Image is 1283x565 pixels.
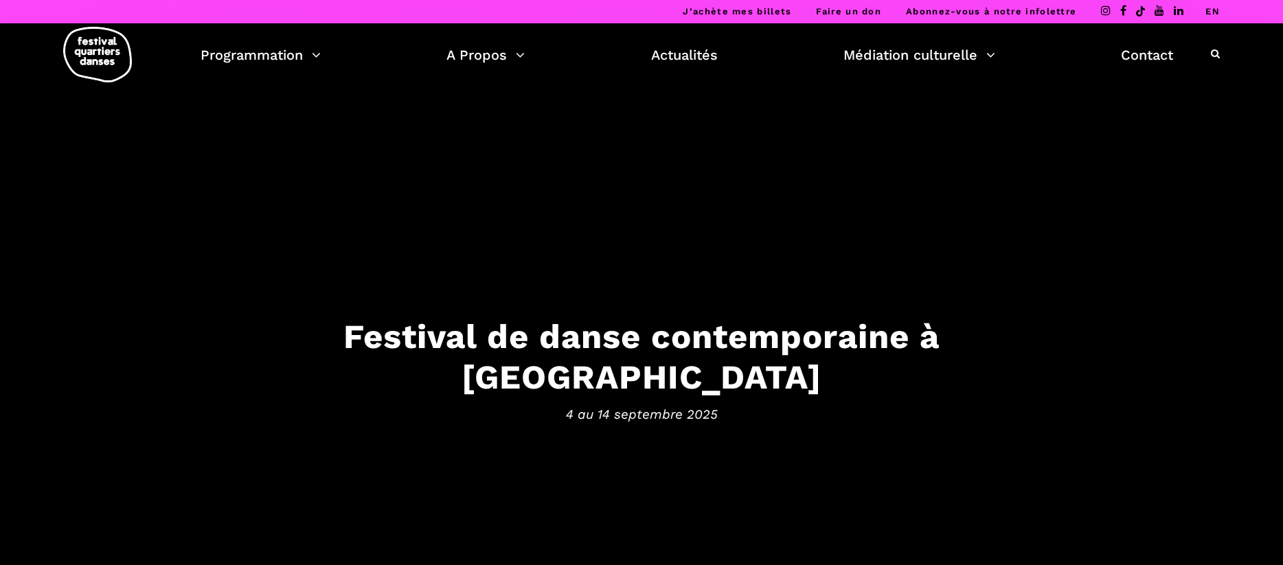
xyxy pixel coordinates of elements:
[651,43,718,67] a: Actualités
[1121,43,1173,67] a: Contact
[683,6,791,16] a: J’achète mes billets
[906,6,1076,16] a: Abonnez-vous à notre infolettre
[843,43,995,67] a: Médiation culturelle
[216,404,1067,424] span: 4 au 14 septembre 2025
[446,43,525,67] a: A Propos
[216,316,1067,397] h3: Festival de danse contemporaine à [GEOGRAPHIC_DATA]
[63,27,132,82] img: logo-fqd-med
[816,6,881,16] a: Faire un don
[1205,6,1220,16] a: EN
[201,43,321,67] a: Programmation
